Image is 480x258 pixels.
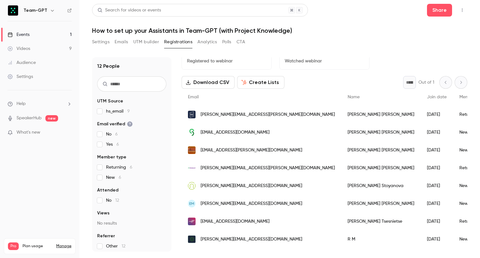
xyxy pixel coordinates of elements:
span: Referrer [97,233,115,239]
p: No results [97,220,166,227]
span: Returning [106,164,132,171]
div: [PERSON_NAME] [PERSON_NAME] [341,159,421,177]
span: Email verified [97,121,133,127]
span: Yes [106,141,119,148]
div: [PERSON_NAME] [PERSON_NAME] [341,106,421,123]
span: No [106,131,118,137]
p: Watched webinar [285,58,364,64]
h6: Team-GPT [23,7,47,14]
img: Team-GPT [8,5,18,16]
span: new [45,115,58,122]
span: [PERSON_NAME][EMAIL_ADDRESS][DOMAIN_NAME] [201,200,302,207]
span: EM [189,201,194,206]
button: Registrations [164,37,192,47]
span: [PERSON_NAME][EMAIL_ADDRESS][PERSON_NAME][DOMAIN_NAME] [201,165,335,171]
div: Audience [8,59,36,66]
div: [PERSON_NAME] Stoyanova [341,177,421,195]
span: [PERSON_NAME][EMAIL_ADDRESS][PERSON_NAME][DOMAIN_NAME] [201,111,335,118]
span: 6 [115,132,118,136]
button: Emails [115,37,128,47]
h1: 12 People [97,62,120,70]
img: jdidistribution.com [188,146,196,154]
button: Download CSV [182,76,235,89]
button: Analytics [197,37,217,47]
span: [PERSON_NAME][EMAIL_ADDRESS][DOMAIN_NAME] [201,183,302,189]
span: Plan usage [23,244,52,249]
img: straydoginstitute.org [188,129,196,136]
div: [DATE] [421,159,453,177]
section: facet-groups [97,98,166,249]
span: Help [17,101,26,107]
div: [PERSON_NAME] [PERSON_NAME] [341,141,421,159]
span: What's new [17,129,40,136]
div: [PERSON_NAME] [PERSON_NAME] [341,123,421,141]
button: CTA [237,37,245,47]
div: [DATE] [421,230,453,248]
span: 12 [122,244,125,248]
div: Videos [8,45,30,52]
span: 12 [115,198,119,203]
span: Attended [97,187,118,193]
span: UTM Source [97,98,123,104]
li: help-dropdown-opener [8,101,72,107]
img: weassistbusiness.com [188,164,196,172]
span: 6 [117,142,119,147]
button: UTM builder [133,37,159,47]
div: Search for videos or events [97,7,161,14]
span: Other [106,243,125,249]
div: [PERSON_NAME] [PERSON_NAME] [341,195,421,213]
span: Join date [427,95,447,99]
a: SpeakerHub [17,115,42,122]
p: Out of 1 [418,79,434,86]
img: cardax.io [188,235,196,243]
div: [DATE] [421,177,453,195]
div: Settings [8,73,33,80]
div: [DATE] [421,123,453,141]
span: Email [188,95,199,99]
span: No [106,197,119,204]
span: New [106,174,121,181]
span: hs_email [106,108,130,115]
span: Name [348,95,360,99]
span: Pro [8,242,19,250]
div: R M [341,230,421,248]
div: [DATE] [421,141,453,159]
button: Create Lists [237,76,284,89]
div: Events [8,31,30,38]
span: [PERSON_NAME][EMAIL_ADDRESS][DOMAIN_NAME] [201,236,302,243]
button: Polls [222,37,231,47]
h1: How to set up your Assistants in Team-GPT (with Project Knowledge) [92,27,467,34]
span: Views [97,210,110,216]
span: 6 [119,175,121,180]
div: [DATE] [421,106,453,123]
div: [DATE] [421,213,453,230]
div: [PERSON_NAME] Tsesnietse [341,213,421,230]
button: Share [427,4,452,17]
span: 9 [127,109,130,114]
span: [EMAIL_ADDRESS][DOMAIN_NAME] [201,218,270,225]
span: 6 [130,165,132,170]
img: socialpreneurs.berlin [188,182,196,190]
img: premiumplus.io [188,218,196,225]
span: [EMAIL_ADDRESS][PERSON_NAME][DOMAIN_NAME] [201,147,302,154]
button: Settings [92,37,110,47]
div: [DATE] [421,195,453,213]
span: Member type [97,154,126,160]
p: Registered to webinar [187,58,266,64]
a: Manage [56,244,71,249]
img: wordsatwork.com [188,111,196,118]
span: [EMAIL_ADDRESS][DOMAIN_NAME] [201,129,270,136]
